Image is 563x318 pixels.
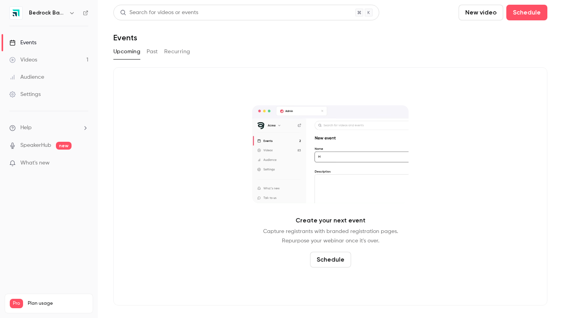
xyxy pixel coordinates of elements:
[147,45,158,58] button: Past
[28,300,88,307] span: Plan usage
[296,216,366,225] p: Create your next event
[79,160,88,167] iframe: Noticeable Trigger
[459,5,503,20] button: New video
[113,45,140,58] button: Upcoming
[263,227,398,246] p: Capture registrants with branded registration pages. Repurpose your webinar once it's over.
[310,252,351,267] button: Schedule
[506,5,547,20] button: Schedule
[20,141,51,150] a: SpeakerHub
[29,9,66,17] h6: Bedrock Basics
[20,159,50,167] span: What's new
[10,299,23,308] span: Pro
[20,124,32,132] span: Help
[120,9,198,17] div: Search for videos or events
[113,33,137,42] h1: Events
[9,39,36,47] div: Events
[9,56,37,64] div: Videos
[56,142,72,150] span: new
[10,7,22,19] img: Bedrock Basics
[9,90,41,98] div: Settings
[164,45,190,58] button: Recurring
[9,124,88,132] li: help-dropdown-opener
[9,73,44,81] div: Audience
